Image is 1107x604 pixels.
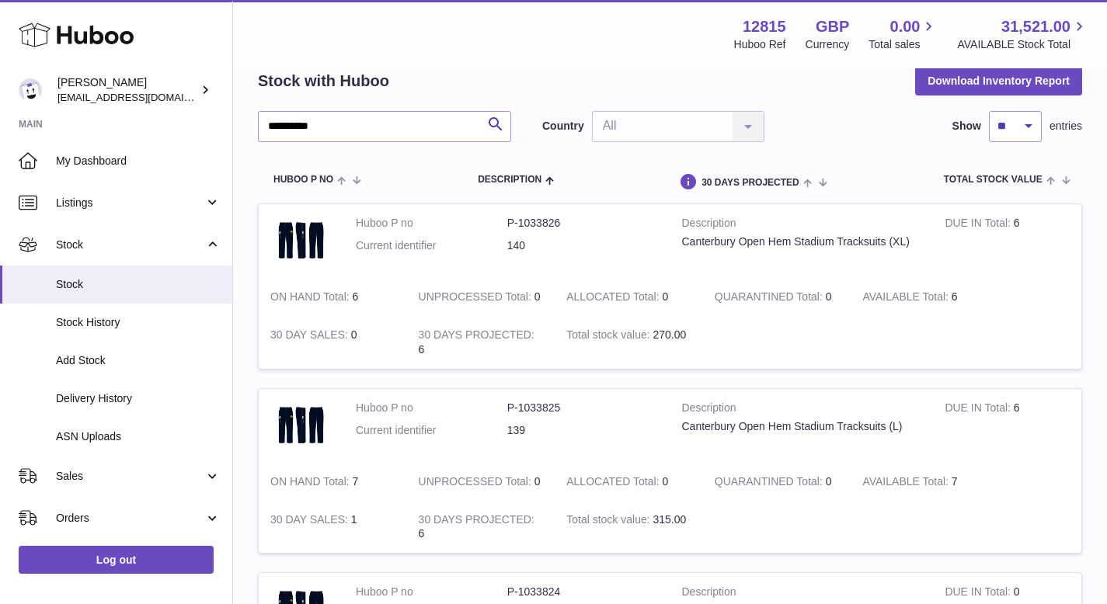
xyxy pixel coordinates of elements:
span: 315.00 [653,513,687,526]
span: 0.00 [890,16,921,37]
td: 0 [555,278,703,316]
span: 31,521.00 [1001,16,1070,37]
dt: Huboo P no [356,216,507,231]
td: 6 [259,278,407,316]
strong: 30 DAYS PROJECTED [419,513,534,529]
td: 0 [555,463,703,501]
label: Country [542,119,584,134]
a: 0.00 Total sales [869,16,938,52]
td: 6 [851,278,999,316]
strong: 30 DAY SALES [270,328,351,345]
span: Description [478,175,541,185]
td: 0 [407,463,555,501]
span: [EMAIL_ADDRESS][DOMAIN_NAME] [57,91,228,103]
span: Delivery History [56,391,221,406]
dd: 139 [507,423,659,438]
td: 6 [407,316,555,369]
strong: Description [682,585,922,603]
img: shophawksclub@gmail.com [19,78,42,102]
div: Huboo Ref [734,37,786,52]
img: product image [270,216,332,262]
strong: AVAILABLE Total [862,290,951,307]
dd: 140 [507,238,659,253]
span: Total sales [869,37,938,52]
strong: Description [682,216,922,234]
span: Listings [56,196,204,210]
strong: ALLOCATED Total [566,475,662,491]
strong: DUE IN Total [945,401,1013,418]
span: Huboo P no [273,175,333,185]
td: 6 [933,204,1081,278]
dt: Current identifier [356,423,507,438]
span: My Dashboard [56,154,221,168]
strong: QUARANTINED Total [715,475,826,491]
strong: DUE IN Total [945,217,1013,233]
span: entries [1050,119,1082,134]
span: Total stock value [944,175,1043,185]
span: ASN Uploads [56,429,221,444]
strong: DUE IN Total [945,585,1013,602]
dt: Huboo P no [356,585,507,599]
dd: P-1033826 [507,216,659,231]
dd: P-1033824 [507,585,659,599]
label: Show [952,119,981,134]
span: Sales [56,469,204,484]
span: 0 [826,475,832,488]
span: 30 DAYS PROJECTED [701,178,799,188]
strong: GBP [816,16,849,37]
strong: ON HAND Total [270,475,353,491]
td: 1 [259,501,407,554]
span: Add Stock [56,353,221,368]
strong: 30 DAY SALES [270,513,351,529]
strong: Description [682,401,922,419]
span: 0 [826,290,832,303]
td: 6 [933,389,1081,463]
span: 270.00 [653,328,687,341]
span: Stock [56,277,221,292]
td: 0 [407,278,555,316]
strong: UNPROCESSED Total [419,475,534,491]
strong: 12815 [743,16,786,37]
div: Canterbury Open Hem Stadium Tracksuits (XL) [682,234,922,249]
img: product image [270,401,332,447]
dt: Huboo P no [356,401,507,415]
td: 6 [407,501,555,554]
div: Currency [806,37,850,52]
strong: 30 DAYS PROJECTED [419,328,534,345]
span: AVAILABLE Stock Total [957,37,1088,52]
strong: AVAILABLE Total [862,475,951,491]
strong: Total stock value [566,513,653,529]
a: Log out [19,546,214,574]
strong: QUARANTINED Total [715,290,826,307]
span: Stock [56,238,204,252]
td: 7 [259,463,407,501]
td: 7 [851,463,999,501]
dd: P-1033825 [507,401,659,415]
strong: ALLOCATED Total [566,290,662,307]
h2: Stock with Huboo [258,71,389,92]
div: Canterbury Open Hem Stadium Tracksuits (L) [682,419,922,434]
div: [PERSON_NAME] [57,75,197,105]
strong: UNPROCESSED Total [419,290,534,307]
dt: Current identifier [356,238,507,253]
strong: Total stock value [566,328,653,345]
td: 0 [259,316,407,369]
button: Download Inventory Report [915,67,1082,95]
strong: ON HAND Total [270,290,353,307]
a: 31,521.00 AVAILABLE Stock Total [957,16,1088,52]
span: Stock History [56,315,221,330]
span: Orders [56,511,204,526]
